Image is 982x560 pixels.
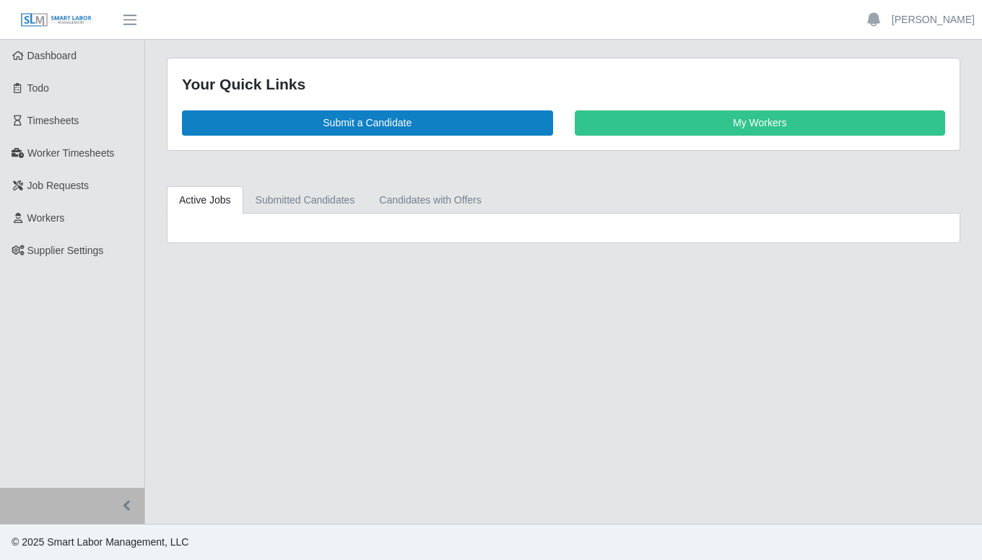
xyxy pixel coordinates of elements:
span: © 2025 Smart Labor Management, LLC [12,536,188,548]
a: My Workers [575,110,946,136]
span: Supplier Settings [27,245,104,256]
a: [PERSON_NAME] [892,12,975,27]
div: Your Quick Links [182,73,945,96]
span: Worker Timesheets [27,147,114,159]
img: SLM Logo [20,12,92,28]
span: Timesheets [27,115,79,126]
span: Workers [27,212,65,224]
span: Job Requests [27,180,90,191]
a: Submit a Candidate [182,110,553,136]
span: Dashboard [27,50,77,61]
a: Submitted Candidates [243,186,368,214]
span: Todo [27,82,49,94]
a: Active Jobs [167,186,243,214]
a: Candidates with Offers [367,186,493,214]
